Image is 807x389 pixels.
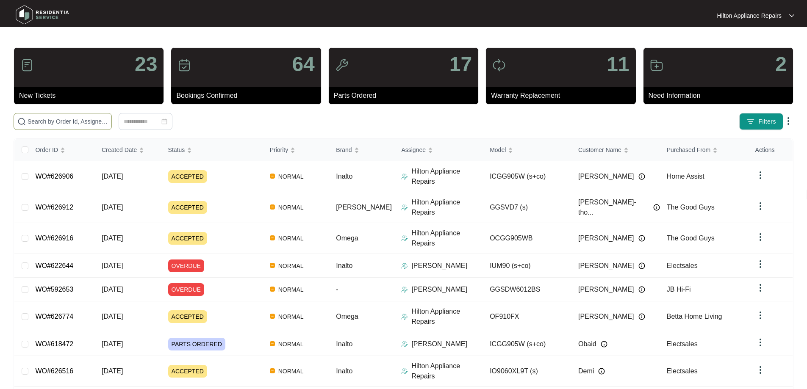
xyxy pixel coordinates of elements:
img: Vercel Logo [270,314,275,319]
span: OVERDUE [168,283,204,296]
p: Warranty Replacement [491,91,635,101]
span: Inalto [336,173,352,180]
img: Vercel Logo [270,235,275,240]
img: dropdown arrow [755,259,765,269]
p: New Tickets [19,91,164,101]
p: [PERSON_NAME] [411,339,467,349]
img: Assigner Icon [401,173,408,180]
img: dropdown arrow [755,170,765,180]
span: Inalto [336,262,352,269]
td: ICGG905W (s+co) [483,161,571,192]
img: Info icon [598,368,605,375]
img: icon [335,58,349,72]
img: Assigner Icon [401,368,408,375]
p: [PERSON_NAME] [411,261,467,271]
span: NORMAL [275,339,307,349]
span: NORMAL [275,261,307,271]
span: [PERSON_NAME]-tho... [578,197,649,218]
a: WO#626516 [35,367,73,375]
span: [DATE] [102,235,123,242]
td: IO9060XL9T (s) [483,356,571,387]
input: Search by Order Id, Assignee Name, Customer Name, Brand and Model [28,117,108,126]
span: Home Assist [667,173,704,180]
img: Assigner Icon [401,235,408,242]
td: GGSDW6012BS [483,278,571,301]
th: Actions [749,139,793,161]
span: The Good Guys [667,204,715,211]
span: ACCEPTED [168,310,207,323]
p: 2 [775,54,787,74]
span: JB Hi-Fi [667,286,691,293]
span: [PERSON_NAME] [578,261,634,271]
img: residentia service logo [13,2,72,28]
img: dropdown arrow [783,116,793,126]
img: filter icon [746,117,755,126]
a: WO#592653 [35,286,73,293]
a: WO#626906 [35,173,73,180]
a: WO#626774 [35,313,73,320]
span: The Good Guys [667,235,715,242]
p: Hilton Appliance Repairs [411,166,483,187]
span: Demi [578,366,594,376]
span: Omega [336,235,358,242]
span: Inalto [336,367,352,375]
td: IUM90 (s+co) [483,254,571,278]
span: PARTS ORDERED [168,338,225,350]
p: Hilton Appliance Repairs [411,306,483,327]
img: Vercel Logo [270,368,275,373]
p: Bookings Confirmed [176,91,321,101]
span: ACCEPTED [168,365,207,378]
img: dropdown arrow [789,14,794,18]
span: NORMAL [275,284,307,295]
span: NORMAL [275,202,307,212]
span: NORMAL [275,366,307,376]
a: WO#618472 [35,340,73,348]
th: Created Date [95,139,161,161]
span: Model [490,145,506,154]
img: Info icon [638,235,645,242]
span: Electsales [667,367,698,375]
span: [DATE] [102,313,123,320]
p: [PERSON_NAME] [411,284,467,295]
span: [DATE] [102,340,123,348]
th: Status [161,139,263,161]
span: Created Date [102,145,137,154]
span: [DATE] [102,262,123,269]
span: [PERSON_NAME] [578,312,634,322]
img: Vercel Logo [270,263,275,268]
button: filter iconFilters [739,113,783,130]
th: Customer Name [571,139,660,161]
a: WO#626912 [35,204,73,211]
span: Filters [758,117,776,126]
span: [PERSON_NAME] [336,204,392,211]
span: OVERDUE [168,259,204,272]
img: dropdown arrow [755,283,765,293]
span: NORMAL [275,233,307,243]
p: 64 [292,54,314,74]
img: Vercel Logo [270,341,275,346]
th: Brand [329,139,394,161]
span: [DATE] [102,173,123,180]
span: Customer Name [578,145,621,154]
img: Assigner Icon [401,341,408,348]
span: [DATE] [102,286,123,293]
p: Hilton Appliance Repairs [411,228,483,248]
span: [PERSON_NAME] [578,171,634,182]
span: [DATE] [102,367,123,375]
img: Info icon [638,262,645,269]
td: ICGG905W (s+co) [483,332,571,356]
span: Assignee [401,145,426,154]
td: OCGG905WB [483,223,571,254]
img: Vercel Logo [270,287,275,292]
img: Vercel Logo [270,204,275,210]
th: Order ID [28,139,95,161]
span: ACCEPTED [168,170,207,183]
img: Vercel Logo [270,174,275,179]
p: 23 [135,54,157,74]
span: Status [168,145,185,154]
img: search-icon [17,117,26,126]
img: Info icon [638,173,645,180]
a: WO#622644 [35,262,73,269]
span: [PERSON_NAME] [578,284,634,295]
th: Priority [263,139,330,161]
